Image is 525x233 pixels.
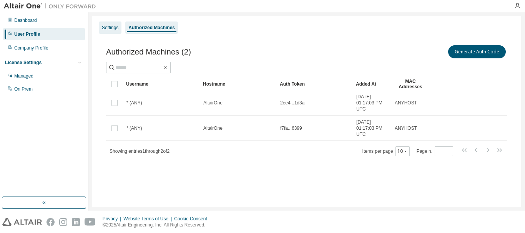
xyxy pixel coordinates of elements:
button: Generate Auth Code [448,45,506,58]
img: linkedin.svg [72,218,80,226]
span: Showing entries 1 through 2 of 2 [110,149,169,154]
span: * (ANY) [126,125,142,131]
div: Username [126,78,197,90]
div: Hostname [203,78,274,90]
span: Page n. [417,146,453,156]
span: ANYHOST [395,125,417,131]
div: Website Terms of Use [123,216,174,222]
span: Authorized Machines (2) [106,48,191,56]
img: altair_logo.svg [2,218,42,226]
div: On Prem [14,86,33,92]
img: Altair One [4,2,100,10]
div: Settings [102,25,118,31]
div: Added At [356,78,388,90]
img: youtube.svg [85,218,96,226]
span: [DATE] 01:17:03 PM UTC [356,94,388,112]
span: 2ee4...1d3a [280,100,304,106]
button: 10 [397,148,408,154]
span: AltairOne [203,100,223,106]
div: Dashboard [14,17,37,23]
img: instagram.svg [59,218,67,226]
div: License Settings [5,59,42,66]
p: © 2025 Altair Engineering, Inc. All Rights Reserved. [103,222,212,228]
div: Privacy [103,216,123,222]
span: ANYHOST [395,100,417,106]
img: facebook.svg [47,218,55,226]
span: * (ANY) [126,100,142,106]
div: Managed [14,73,33,79]
span: [DATE] 01:17:03 PM UTC [356,119,388,137]
span: AltairOne [203,125,223,131]
div: Auth Token [280,78,350,90]
div: Company Profile [14,45,48,51]
div: Cookie Consent [174,216,211,222]
div: Authorized Machines [128,25,175,31]
span: Items per page [362,146,410,156]
div: User Profile [14,31,40,37]
span: f7fa...6399 [280,125,302,131]
div: MAC Addresses [394,78,427,90]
